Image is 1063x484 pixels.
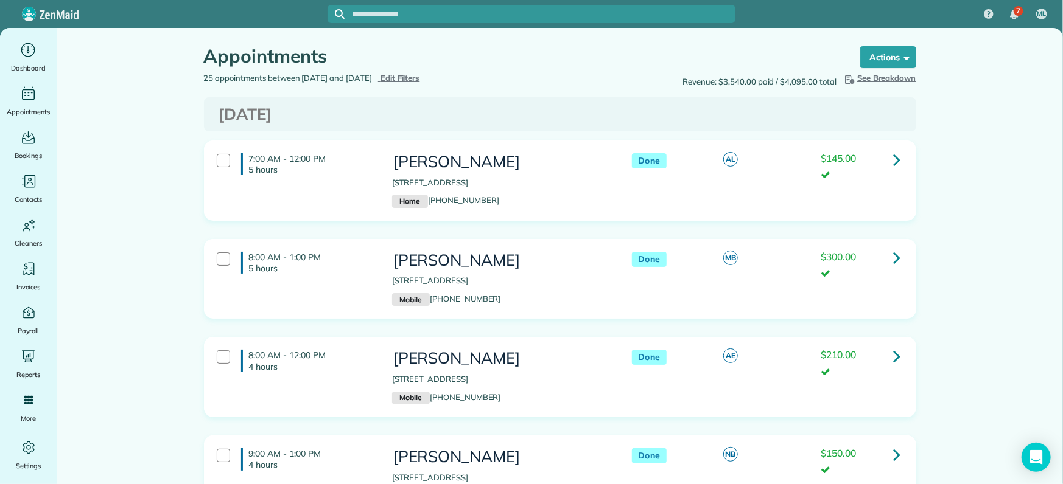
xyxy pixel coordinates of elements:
a: Home[PHONE_NUMBER] [392,195,499,205]
span: More [21,412,36,424]
h3: [DATE] [219,106,901,123]
h4: 9:00 AM - 1:00 PM [241,448,374,470]
h4: 8:00 AM - 12:00 PM [241,350,374,372]
small: Mobile [392,392,430,405]
p: [STREET_ADDRESS] [392,472,608,484]
span: Reports [16,368,41,381]
p: 5 hours [249,164,374,175]
h3: [PERSON_NAME] [392,153,608,171]
span: 7 [1016,6,1020,16]
span: Cleaners [15,237,42,249]
span: Bookings [15,150,43,162]
h4: 7:00 AM - 12:00 PM [241,153,374,175]
span: Edit Filters [381,73,420,83]
a: Payroll [5,303,52,337]
div: 25 appointments between [DATE] and [DATE] [195,72,560,85]
div: Open Intercom Messenger [1022,443,1051,472]
span: NB [723,447,738,462]
svg: Focus search [335,9,345,19]
a: Reports [5,347,52,381]
span: Dashboard [11,62,46,74]
a: Bookings [5,128,52,162]
button: Actions [860,46,916,68]
span: Payroll [18,325,40,337]
span: Settings [16,460,41,472]
span: $210.00 [821,348,856,361]
span: Appointments [7,106,51,118]
a: Invoices [5,259,52,293]
a: Dashboard [5,40,52,74]
p: [STREET_ADDRESS] [392,373,608,385]
span: Done [632,350,667,365]
span: Contacts [15,193,42,206]
p: [STREET_ADDRESS] [392,177,608,189]
a: Mobile[PHONE_NUMBER] [392,294,501,303]
div: 7 unread notifications [1002,1,1027,28]
h3: [PERSON_NAME] [392,350,608,367]
small: Home [392,195,428,208]
button: Focus search [328,9,345,19]
p: 5 hours [249,263,374,274]
span: ML [1037,9,1047,19]
span: $300.00 [821,251,856,263]
small: Mobile [392,293,430,306]
span: Done [632,252,667,267]
p: 4 hours [249,459,374,470]
p: [STREET_ADDRESS] [392,275,608,287]
a: Appointments [5,84,52,118]
h3: [PERSON_NAME] [392,448,608,466]
span: $145.00 [821,152,856,164]
h1: Appointments [204,46,837,66]
p: 4 hours [249,361,374,372]
a: Cleaners [5,215,52,249]
h3: [PERSON_NAME] [392,252,608,269]
a: Contacts [5,171,52,206]
h4: 8:00 AM - 1:00 PM [241,252,374,274]
span: Invoices [16,281,41,293]
span: MB [723,251,738,265]
span: Done [632,448,667,463]
a: Edit Filters [378,73,420,83]
a: Settings [5,438,52,472]
span: Done [632,153,667,168]
button: See Breakdown [843,72,916,85]
span: $150.00 [821,447,856,459]
span: AL [723,152,738,167]
a: Mobile[PHONE_NUMBER] [392,392,501,402]
span: AE [723,348,738,363]
span: Revenue: $3,540.00 paid / $4,095.00 total [683,76,837,88]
